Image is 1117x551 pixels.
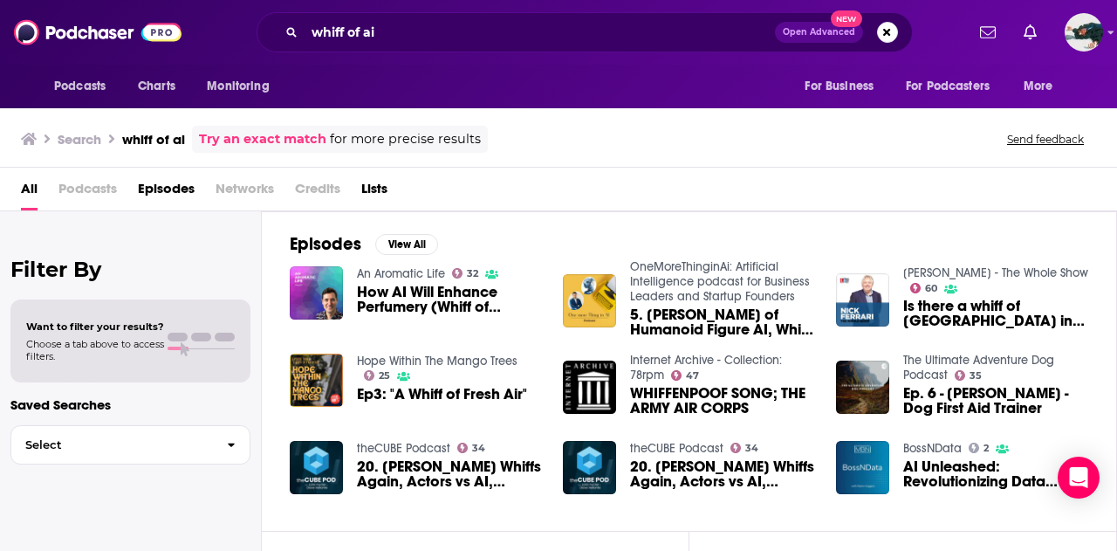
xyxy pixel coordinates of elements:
[1065,13,1103,52] button: Show profile menu
[357,387,527,402] a: Ep3: "A Whiff of Fresh Air"
[357,441,450,456] a: theCUBE Podcast
[903,386,1088,416] a: Ep. 6 - Jan Whiffin - Dog First Aid Trainer
[836,361,889,414] img: Ep. 6 - Jan Whiffin - Dog First Aid Trainer
[472,444,485,452] span: 34
[357,285,542,314] a: How AI Will Enhance Perfumery (Whiff of Wisdom) | Alex Wiltschko
[207,74,269,99] span: Monitoring
[290,233,438,255] a: EpisodesView All
[1065,13,1103,52] span: Logged in as fsg.publicity
[290,354,343,407] img: Ep3: "A Whiff of Fresh Air"
[563,441,616,494] img: 20. Lina Khan Whiffs Again, Actors vs AI, Supercloud 3
[21,175,38,210] a: All
[10,396,250,413] p: Saved Searches
[1024,74,1053,99] span: More
[375,234,438,255] button: View All
[906,74,990,99] span: For Podcasters
[836,441,889,494] img: AI Unleashed: Revolutionizing Data Platform Migrations with Robin Whiffin
[138,175,195,210] span: Episodes
[457,443,486,453] a: 34
[138,74,175,99] span: Charts
[630,441,723,456] a: theCUBE Podcast
[357,285,542,314] span: How AI Will Enhance Perfumery (Whiff of Wisdom) | [PERSON_NAME]
[1011,70,1075,103] button: open menu
[58,131,101,148] h3: Search
[295,175,340,210] span: Credits
[257,12,913,52] div: Search podcasts, credits, & more...
[357,459,542,489] span: 20. [PERSON_NAME] Whiffs Again, Actors vs AI, Supercloud 3
[195,70,291,103] button: open menu
[58,175,117,210] span: Podcasts
[357,459,542,489] a: 20. Lina Khan Whiffs Again, Actors vs AI, Supercloud 3
[563,361,616,414] img: WHIFFENPOOF SONG; THE ARMY AIR CORPS
[775,22,863,43] button: Open AdvancedNew
[42,70,128,103] button: open menu
[357,354,517,368] a: Hope Within The Mango Trees
[290,441,343,494] img: 20. Lina Khan Whiffs Again, Actors vs AI, Supercloud 3
[903,386,1088,416] span: Ep. 6 - [PERSON_NAME] - Dog First Aid Trainer
[831,10,862,27] span: New
[1017,17,1044,47] a: Show notifications dropdown
[910,283,938,293] a: 60
[290,266,343,320] img: How AI Will Enhance Perfumery (Whiff of Wisdom) | Alex Wiltschko
[1002,132,1089,147] button: Send feedback
[745,444,758,452] span: 34
[903,441,962,456] a: BossNData
[792,70,895,103] button: open menu
[783,28,855,37] span: Open Advanced
[903,353,1054,382] a: The Ultimate Adventure Dog Podcast
[305,18,775,46] input: Search podcasts, credits, & more...
[330,129,481,149] span: for more precise results
[26,338,164,362] span: Choose a tab above to access filters.
[199,129,326,149] a: Try an exact match
[1065,13,1103,52] img: User Profile
[379,372,390,380] span: 25
[563,274,616,327] img: 5. Dawn of Humanoid Figure AI, Whiff of Innovation with e-noses powered by AI the AI Showdown. Go...
[630,386,815,416] a: WHIFFENPOOF SONG; THE ARMY AIR CORPS
[686,372,699,380] span: 47
[630,353,782,382] a: Internet Archive - Collection: 78rpm
[26,320,164,333] span: Want to filter your results?
[14,16,182,49] img: Podchaser - Follow, Share and Rate Podcasts
[903,265,1088,280] a: Nick Ferrari - The Whole Show
[973,17,1003,47] a: Show notifications dropdown
[903,459,1088,489] span: AI Unleashed: Revolutionizing Data Platform Migrations with [PERSON_NAME]
[894,70,1015,103] button: open menu
[467,270,478,278] span: 32
[836,273,889,327] img: Is there a whiff of Munich in the air?
[357,266,445,281] a: An Aromatic Life
[730,443,759,453] a: 34
[630,259,810,304] a: OneMoreThinginAi: Artificial Intelligence podcast for Business Leaders and Startup Founders
[903,459,1088,489] a: AI Unleashed: Revolutionizing Data Platform Migrations with Robin Whiffin
[630,307,815,337] span: 5. [PERSON_NAME] of Humanoid Figure AI, Whiff of Innovation with e-noses powered by AI the AI Sho...
[1058,457,1100,499] div: Open Intercom Messenger
[630,459,815,489] a: 20. Lina Khan Whiffs Again, Actors vs AI, Supercloud 3
[903,299,1088,328] a: Is there a whiff of Munich in the air?
[364,370,391,381] a: 25
[361,175,387,210] a: Lists
[805,74,874,99] span: For Business
[54,74,106,99] span: Podcasts
[10,257,250,282] h2: Filter By
[452,268,479,279] a: 32
[969,443,990,453] a: 2
[671,370,700,381] a: 47
[970,372,982,380] span: 35
[122,131,185,148] h3: whiff of ai
[630,459,815,489] span: 20. [PERSON_NAME] Whiffs Again, Actors vs AI, Supercloud 3
[983,444,989,452] span: 2
[925,285,937,293] span: 60
[216,175,274,210] span: Networks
